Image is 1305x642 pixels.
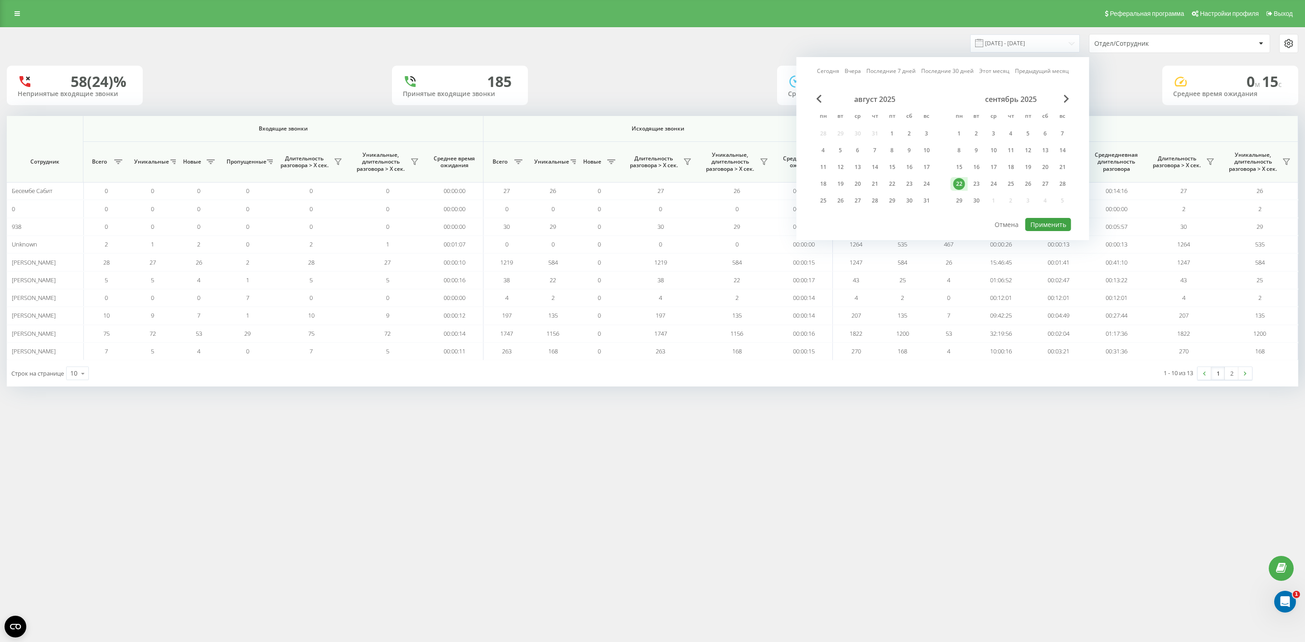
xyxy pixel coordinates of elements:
[354,151,408,173] span: Уникальные, длительность разговора > Х сек.
[488,158,512,165] span: Всего
[852,195,864,207] div: 27
[1022,145,1034,156] div: 12
[1005,145,1017,156] div: 11
[849,144,866,157] div: ср 6 авг. 2025 г.
[107,125,459,132] span: Входящие звонки
[817,161,829,173] div: 11
[918,194,935,208] div: вс 31 авг. 2025 г.
[277,155,331,169] span: Длительность разговора > Х сек.
[1039,145,1051,156] div: 13
[12,276,56,284] span: [PERSON_NAME]
[898,240,907,248] span: 535
[971,145,982,156] div: 9
[918,177,935,191] div: вс 24 авг. 2025 г.
[71,73,126,90] div: 58 (24)%
[815,144,832,157] div: пн 4 авг. 2025 г.
[735,205,739,213] span: 0
[853,276,859,284] span: 43
[921,128,933,140] div: 3
[979,67,1010,75] a: Этот месяц
[386,240,389,248] span: 1
[885,110,899,124] abbr: пятница
[1110,10,1184,17] span: Реферальная программа
[886,195,898,207] div: 29
[309,205,313,213] span: 0
[425,236,483,253] td: 00:01:07
[869,145,881,156] div: 7
[1255,79,1262,89] span: м
[952,110,966,124] abbr: понедельник
[197,276,200,284] span: 4
[18,90,132,98] div: Непринятые входящие звонки
[1002,127,1020,140] div: чт 4 сент. 2025 г.
[921,195,933,207] div: 31
[425,253,483,271] td: 00:00:10
[968,177,985,191] div: вт 23 сент. 2025 г.
[946,258,952,266] span: 26
[832,144,849,157] div: вт 5 авг. 2025 г.
[598,240,601,248] span: 0
[921,67,974,75] a: Последние 30 дней
[951,127,968,140] div: пн 1 сент. 2025 г.
[580,158,604,165] span: Новые
[953,195,965,207] div: 29
[246,258,249,266] span: 2
[968,144,985,157] div: вт 9 сент. 2025 г.
[788,90,902,98] div: Среднее время разговора
[1064,95,1069,103] span: Next Month
[734,276,740,284] span: 22
[1057,178,1068,190] div: 28
[88,158,111,165] span: Всего
[834,110,847,124] abbr: вторник
[196,258,202,266] span: 26
[503,276,510,284] span: 38
[775,236,833,253] td: 00:00:00
[884,127,901,140] div: пт 1 авг. 2025 г.
[972,271,1030,289] td: 01:06:52
[1005,178,1017,190] div: 25
[904,128,915,140] div: 2
[866,160,884,174] div: чт 14 авг. 2025 г.
[944,240,953,248] span: 467
[845,67,861,75] a: Вчера
[309,276,313,284] span: 5
[775,182,833,200] td: 00:00:15
[1039,178,1051,190] div: 27
[921,178,933,190] div: 24
[990,218,1024,231] button: Отмена
[918,127,935,140] div: вс 3 авг. 2025 г.
[1015,67,1069,75] a: Предыдущий месяц
[971,161,982,173] div: 16
[1293,591,1300,598] span: 1
[1274,10,1293,17] span: Выход
[151,240,154,248] span: 1
[1087,253,1145,271] td: 00:41:10
[1002,144,1020,157] div: чт 11 сент. 2025 г.
[985,127,1002,140] div: ср 3 сент. 2025 г.
[151,276,154,284] span: 5
[951,194,968,208] div: пн 29 сент. 2025 г.
[832,160,849,174] div: вт 12 авг. 2025 г.
[953,145,965,156] div: 8
[815,95,935,104] div: август 2025
[197,187,200,195] span: 0
[551,205,555,213] span: 0
[433,155,476,169] span: Среднее время ожидания
[953,178,965,190] div: 22
[985,177,1002,191] div: ср 24 сент. 2025 г.
[817,145,829,156] div: 4
[988,178,1000,190] div: 24
[817,178,829,190] div: 18
[884,194,901,208] div: пт 29 авг. 2025 г.
[1180,222,1187,231] span: 30
[534,158,568,165] span: Уникальные
[1020,160,1037,174] div: пт 19 сент. 2025 г.
[1225,367,1238,380] a: 2
[835,195,846,207] div: 26
[309,187,313,195] span: 0
[1054,127,1071,140] div: вс 7 сент. 2025 г.
[866,177,884,191] div: чт 21 авг. 2025 г.
[505,240,508,248] span: 0
[703,151,757,173] span: Уникальные, длительность разговора > Х сек.
[1039,128,1051,140] div: 6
